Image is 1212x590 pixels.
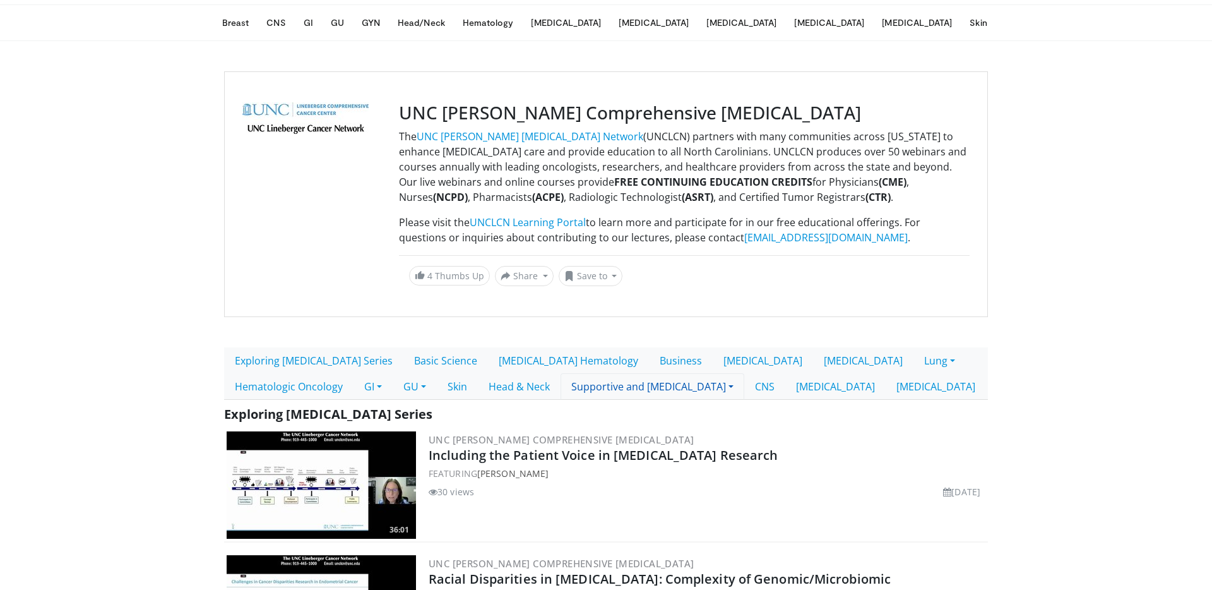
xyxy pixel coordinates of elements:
strong: (NCPD) [433,190,468,204]
strong: (ASRT) [682,190,713,204]
button: Breast [215,10,256,35]
a: [MEDICAL_DATA] [713,347,813,374]
a: Including the Patient Voice in [MEDICAL_DATA] Research [429,447,778,464]
a: 36:01 [227,431,416,539]
div: FEATURING [429,467,985,480]
a: UNC [PERSON_NAME] Comprehensive [MEDICAL_DATA] [429,557,694,570]
a: GI [353,373,393,400]
strong: (CME) [879,175,906,189]
a: [EMAIL_ADDRESS][DOMAIN_NAME] [744,231,908,244]
a: Supportive and [MEDICAL_DATA] [561,373,744,400]
button: GU [323,10,352,35]
h3: UNC [PERSON_NAME] Comprehensive [MEDICAL_DATA] [399,102,970,124]
button: CNS [259,10,293,35]
button: [MEDICAL_DATA] [523,10,609,35]
a: Exploring [MEDICAL_DATA] Series [224,347,403,374]
button: [MEDICAL_DATA] [787,10,872,35]
a: [MEDICAL_DATA] [785,373,886,400]
strong: FREE CONTINUING EDUCATION CREDITS [614,175,812,189]
strong: (ACPE) [532,190,564,204]
a: [MEDICAL_DATA] [813,347,913,374]
a: [MEDICAL_DATA] Hematology [488,347,649,374]
a: [MEDICAL_DATA] [886,373,986,400]
a: UNCLCN Learning Portal [470,215,586,229]
button: GYN [354,10,388,35]
p: Please visit the to learn more and participate for in our free educational offerings. For questio... [399,215,970,245]
li: [DATE] [943,485,980,498]
span: 4 [427,270,432,282]
a: CNS [744,373,785,400]
a: Skin [437,373,478,400]
button: [MEDICAL_DATA] [611,10,696,35]
a: Lung [913,347,966,374]
img: 8954ae5a-9edb-45d2-82d7-fe578a2da409.300x170_q85_crop-smart_upscale.jpg [227,431,416,539]
a: UNC [PERSON_NAME] Comprehensive [MEDICAL_DATA] [429,433,694,446]
a: GU [393,373,437,400]
span: Exploring [MEDICAL_DATA] Series [224,406,432,423]
button: [MEDICAL_DATA] [699,10,784,35]
a: 4 Thumbs Up [409,266,490,286]
button: Hematology [455,10,521,35]
button: GI [296,10,321,35]
a: Business [649,347,713,374]
a: UNC [PERSON_NAME] [MEDICAL_DATA] Network [417,129,643,143]
li: 30 views [429,485,474,498]
a: [PERSON_NAME] [477,467,549,479]
a: Head & Neck [478,373,561,400]
button: Skin [962,10,994,35]
button: Head/Neck [390,10,453,35]
a: Hematologic Oncology [224,373,353,400]
button: Share [495,266,554,286]
p: The (UNCLCN) partners with many communities across [US_STATE] to enhance [MEDICAL_DATA] care and ... [399,129,970,205]
button: Save to [559,266,623,286]
span: 36:01 [386,524,413,536]
strong: (CTR) [865,190,891,204]
a: Basic Science [403,347,488,374]
button: [MEDICAL_DATA] [874,10,959,35]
